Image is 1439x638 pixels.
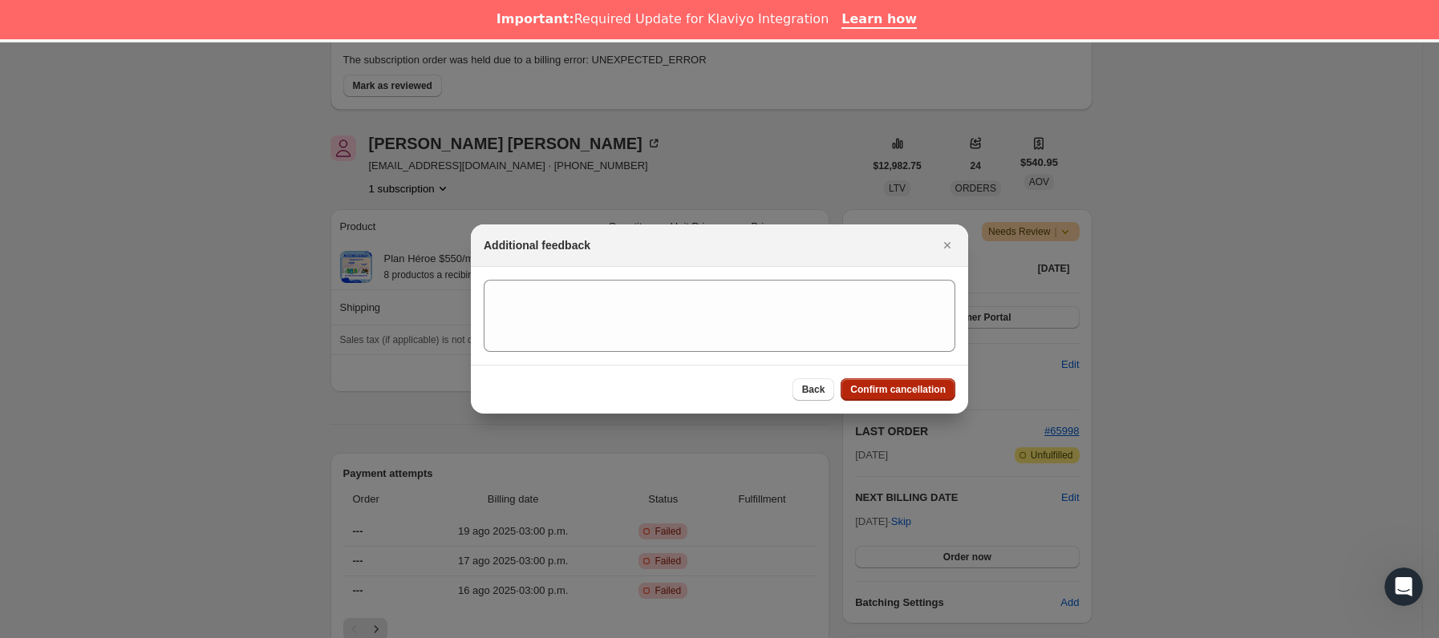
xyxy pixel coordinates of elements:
iframe: Intercom live chat [1384,567,1423,606]
button: Confirm cancellation [841,378,955,401]
button: Cerrar [936,234,959,256]
button: Back [792,378,835,401]
h2: Additional feedback [484,237,590,253]
span: Back [802,383,825,396]
b: Important: [497,11,574,26]
a: Learn how [841,11,917,29]
span: Confirm cancellation [850,383,946,396]
div: Required Update for Klaviyo Integration [497,11,829,27]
